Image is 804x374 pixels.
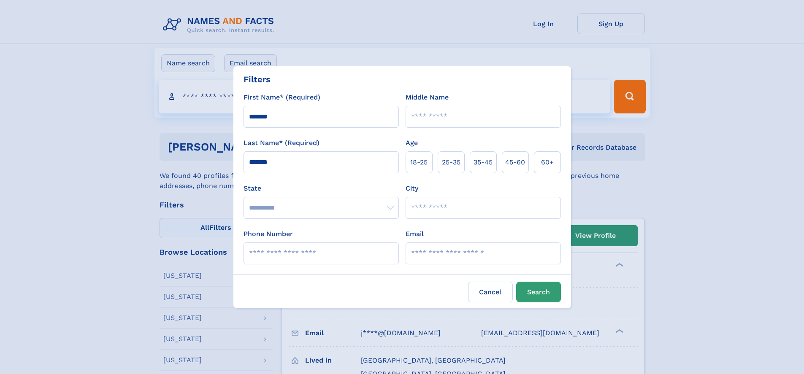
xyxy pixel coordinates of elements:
[406,92,449,102] label: Middle Name
[474,157,493,167] span: 35‑45
[406,183,418,194] label: City
[410,157,428,167] span: 18‑25
[505,157,525,167] span: 45‑60
[541,157,554,167] span: 60+
[244,229,293,239] label: Phone Number
[244,92,320,102] label: First Name* (Required)
[442,157,460,167] span: 25‑35
[406,138,418,148] label: Age
[244,183,399,194] label: State
[468,282,513,302] label: Cancel
[406,229,424,239] label: Email
[516,282,561,302] button: Search
[244,73,271,86] div: Filters
[244,138,319,148] label: Last Name* (Required)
